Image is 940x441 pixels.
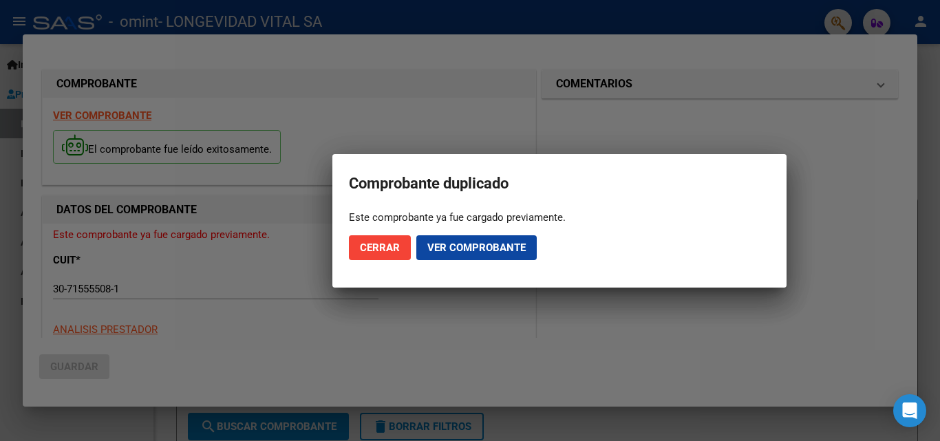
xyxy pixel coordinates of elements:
[349,211,770,224] div: Este comprobante ya fue cargado previamente.
[427,241,526,254] span: Ver comprobante
[349,235,411,260] button: Cerrar
[893,394,926,427] div: Open Intercom Messenger
[349,171,770,197] h2: Comprobante duplicado
[416,235,537,260] button: Ver comprobante
[360,241,400,254] span: Cerrar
